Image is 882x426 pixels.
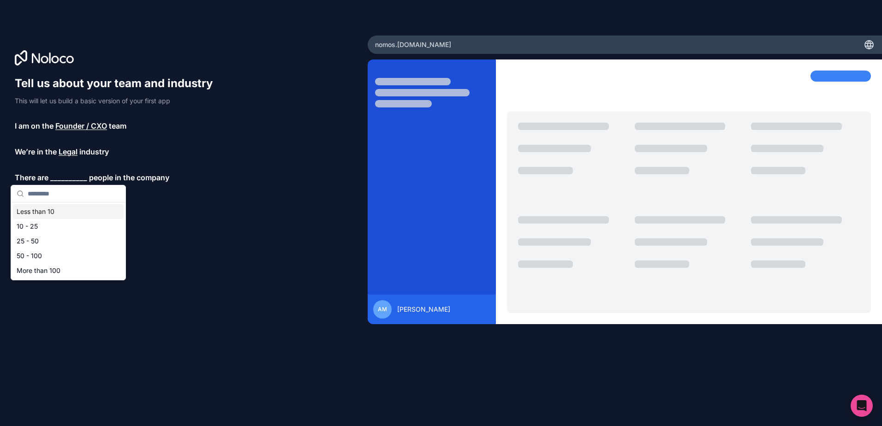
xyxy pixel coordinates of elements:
[109,120,126,131] span: team
[15,120,54,131] span: I am on the
[59,146,77,157] span: Legal
[13,219,124,234] div: 10 - 25
[15,146,57,157] span: We’re in the
[15,172,48,183] span: There are
[50,172,87,183] span: __________
[11,202,125,280] div: Suggestions
[13,263,124,278] div: More than 100
[55,120,107,131] span: Founder / CXO
[79,146,109,157] span: industry
[13,234,124,248] div: 25 - 50
[15,76,221,91] h1: Tell us about your team and industry
[397,305,450,314] span: [PERSON_NAME]
[13,204,124,219] div: Less than 10
[378,306,387,313] span: AM
[89,172,169,183] span: people in the company
[851,395,873,417] div: Open Intercom Messenger
[375,40,451,49] span: nomos .[DOMAIN_NAME]
[13,248,124,263] div: 50 - 100
[15,96,221,106] p: This will let us build a basic version of your first app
